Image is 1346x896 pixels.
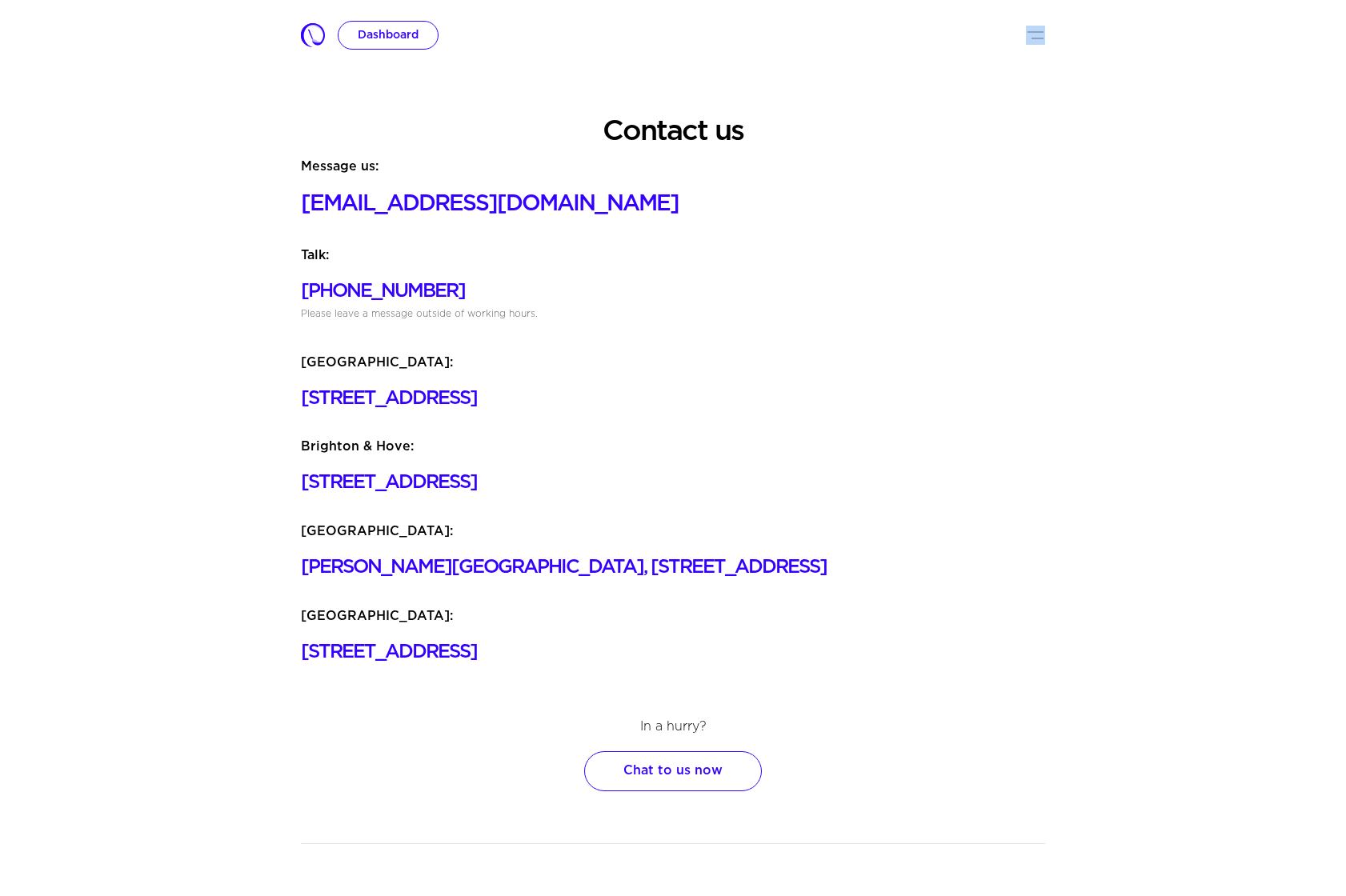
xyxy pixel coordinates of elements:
[301,390,477,407] a: [STREET_ADDRESS]
[301,436,1045,458] p: Brighton & Hove:
[301,521,1045,543] p: [GEOGRAPHIC_DATA]:
[301,156,1045,178] p: Message us:
[301,352,1045,374] p: [GEOGRAPHIC_DATA]:
[301,245,1045,267] p: Talk:
[1026,22,1045,48] button: Toggle navigation
[301,96,1045,150] h1: Contact us
[301,303,1045,326] p: Please leave a message outside of working hours.
[301,282,465,300] a: [PHONE_NUMBER]
[301,716,1045,738] p: In a hurry?
[301,474,477,491] a: [STREET_ADDRESS]
[301,606,1045,628] p: [GEOGRAPHIC_DATA]:
[338,21,439,50] a: Dashboard
[584,751,762,791] a: Chat to us now
[301,558,827,576] a: [PERSON_NAME][GEOGRAPHIC_DATA], [STREET_ADDRESS]
[301,194,679,214] a: [EMAIL_ADDRESS][DOMAIN_NAME]
[301,643,477,661] a: [STREET_ADDRESS]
